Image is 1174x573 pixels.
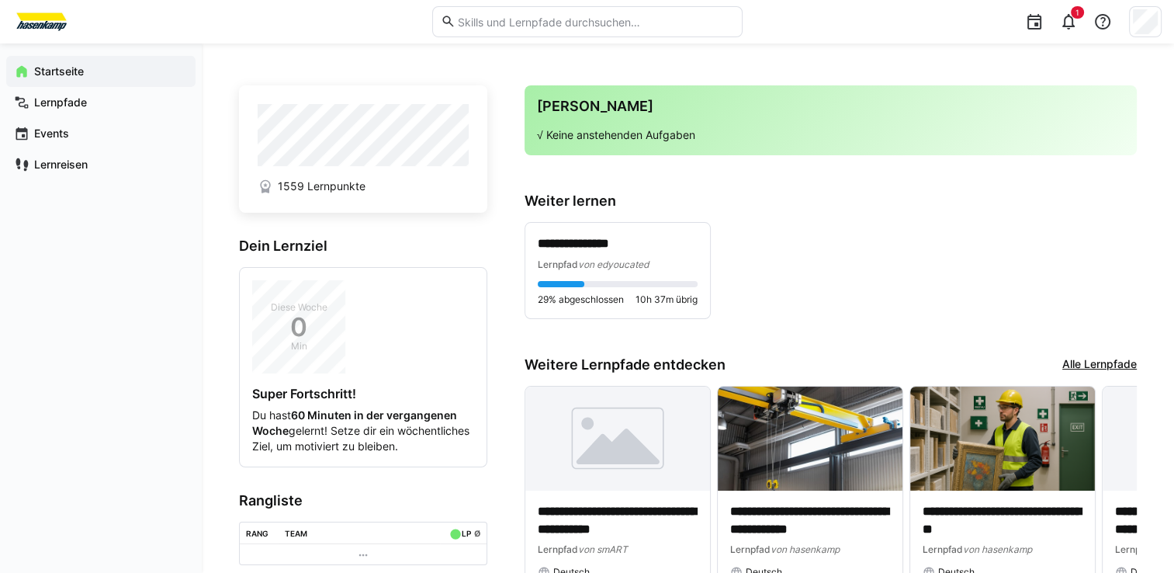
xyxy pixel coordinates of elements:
[473,526,480,539] a: ø
[252,408,457,437] strong: 60 Minuten in der vergangenen Woche
[239,238,487,255] h3: Dein Lernziel
[1115,543,1155,555] span: Lernpfad
[285,529,307,538] div: Team
[537,127,1124,143] p: √ Keine anstehenden Aufgaben
[537,98,1124,115] h3: [PERSON_NAME]
[525,193,1137,210] h3: Weiter lernen
[252,408,474,454] p: Du hast gelernt! Setze dir ein wöchentliches Ziel, um motiviert zu bleiben.
[525,387,710,491] img: image
[455,15,733,29] input: Skills und Lernpfade durchsuchen…
[246,529,268,538] div: Rang
[635,293,698,306] span: 10h 37m übrig
[771,543,840,555] span: von hasenkamp
[1075,8,1079,17] span: 1
[525,356,726,373] h3: Weitere Lernpfade entdecken
[578,543,628,555] span: von smART
[538,543,578,555] span: Lernpfad
[578,259,649,270] span: von edyoucated
[462,529,471,538] div: LP
[910,387,1095,491] img: image
[538,293,624,306] span: 29% abgeschlossen
[278,179,365,194] span: 1559 Lernpunkte
[538,259,578,270] span: Lernpfad
[718,387,902,491] img: image
[963,543,1032,555] span: von hasenkamp
[252,386,474,401] h4: Super Fortschritt!
[730,543,771,555] span: Lernpfad
[239,492,487,509] h3: Rangliste
[923,543,963,555] span: Lernpfad
[1062,356,1137,373] a: Alle Lernpfade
